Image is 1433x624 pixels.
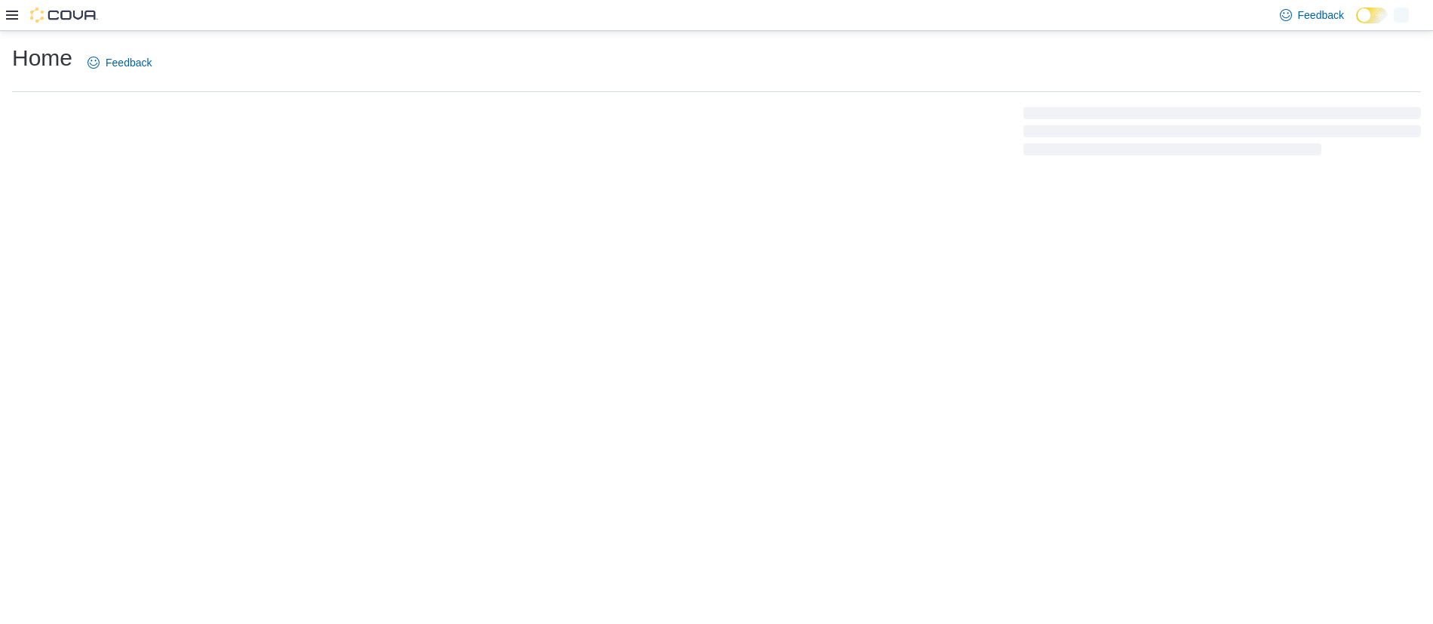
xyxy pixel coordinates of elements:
span: Feedback [1298,8,1344,23]
a: Feedback [81,48,158,78]
span: Feedback [106,55,152,70]
h1: Home [12,43,72,73]
img: Cova [30,8,98,23]
input: Dark Mode [1356,8,1388,23]
span: Dark Mode [1356,23,1357,24]
span: Loading [1023,110,1421,158]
